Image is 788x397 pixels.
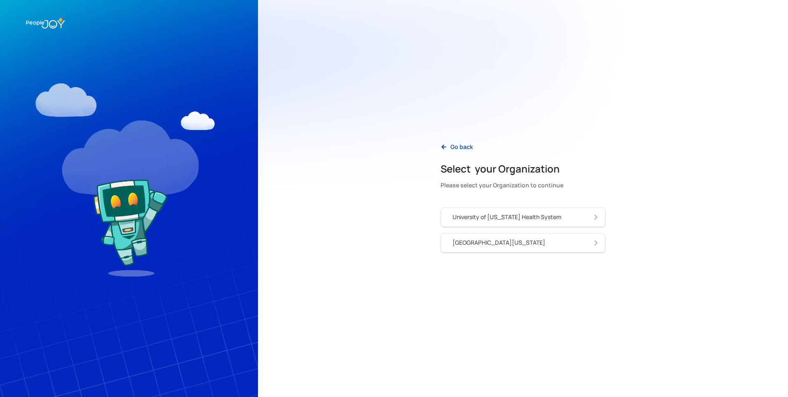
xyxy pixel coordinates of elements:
[441,208,605,227] a: University of [US_STATE] Health System
[450,143,473,151] div: Go back
[441,233,605,253] a: [GEOGRAPHIC_DATA][US_STATE]
[453,213,561,221] div: University of [US_STATE] Health System
[453,239,545,247] div: [GEOGRAPHIC_DATA][US_STATE]
[441,180,563,191] div: Please select your Organization to continue
[441,162,563,175] h2: Select your Organization
[434,139,479,156] a: Go back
